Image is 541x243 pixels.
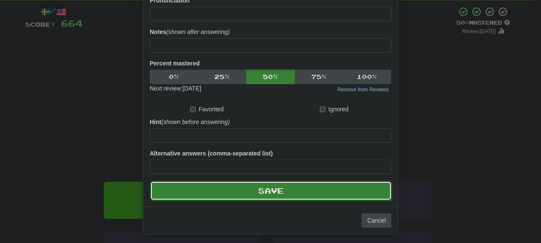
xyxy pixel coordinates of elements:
label: Ignored [320,105,348,113]
label: Alternative answers (comma-separated list) [150,149,273,158]
label: Hint [150,118,230,126]
button: 25% [198,70,247,84]
label: Notes [150,28,230,36]
em: (shown after answering) [166,28,230,35]
button: 75% [295,70,343,84]
label: Favorited [190,105,223,113]
button: 0% [150,70,198,84]
button: Save [150,181,392,201]
div: Next review: [DATE] [150,84,201,94]
input: Favorited [190,107,196,112]
input: Ignored [320,107,325,112]
label: Percent mastered [150,59,200,68]
button: 50% [246,70,295,84]
button: Remove from Reviews [335,85,391,94]
em: (shown before answering) [161,119,230,125]
div: Percent mastered [150,70,391,84]
button: Cancel [362,213,391,228]
button: 100% [343,70,391,84]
